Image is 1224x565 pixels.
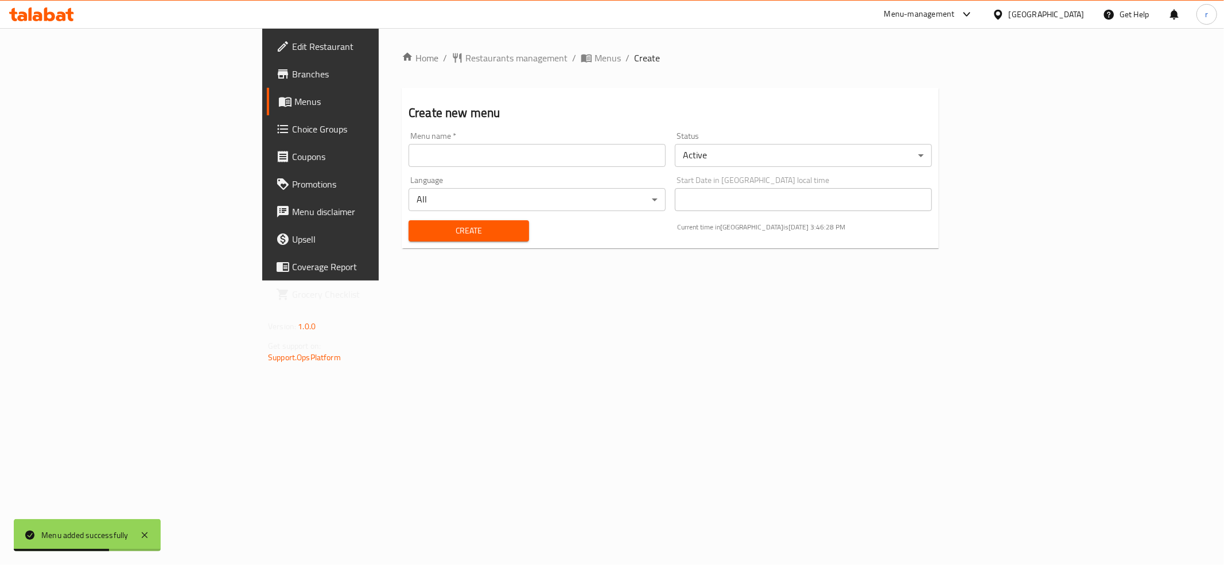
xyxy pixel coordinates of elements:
[677,222,932,232] p: Current time in [GEOGRAPHIC_DATA] is [DATE] 3:46:28 PM
[409,188,666,211] div: All
[267,225,467,253] a: Upsell
[267,280,467,308] a: Grocery Checklist
[292,40,457,53] span: Edit Restaurant
[292,177,457,191] span: Promotions
[267,33,467,60] a: Edit Restaurant
[409,220,529,241] button: Create
[268,319,296,334] span: Version:
[267,60,467,88] a: Branches
[675,144,932,167] div: Active
[292,122,457,136] span: Choice Groups
[267,88,467,115] a: Menus
[409,104,932,122] h2: Create new menu
[581,51,621,65] a: Menus
[267,170,467,198] a: Promotions
[292,232,457,246] span: Upsell
[884,7,955,21] div: Menu-management
[418,224,520,238] span: Create
[267,198,467,225] a: Menu disclaimer
[292,260,457,274] span: Coverage Report
[267,115,467,143] a: Choice Groups
[402,51,939,65] nav: breadcrumb
[292,150,457,163] span: Coupons
[1009,8,1085,21] div: [GEOGRAPHIC_DATA]
[409,144,666,167] input: Please enter Menu name
[1205,8,1208,21] span: r
[572,51,576,65] li: /
[268,350,341,365] a: Support.OpsPlatform
[294,95,457,108] span: Menus
[625,51,630,65] li: /
[292,287,457,301] span: Grocery Checklist
[452,51,568,65] a: Restaurants management
[292,205,457,219] span: Menu disclaimer
[634,51,660,65] span: Create
[267,143,467,170] a: Coupons
[465,51,568,65] span: Restaurants management
[594,51,621,65] span: Menus
[41,529,129,541] div: Menu added successfully
[292,67,457,81] span: Branches
[267,253,467,280] a: Coverage Report
[298,319,316,334] span: 1.0.0
[268,338,321,353] span: Get support on:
